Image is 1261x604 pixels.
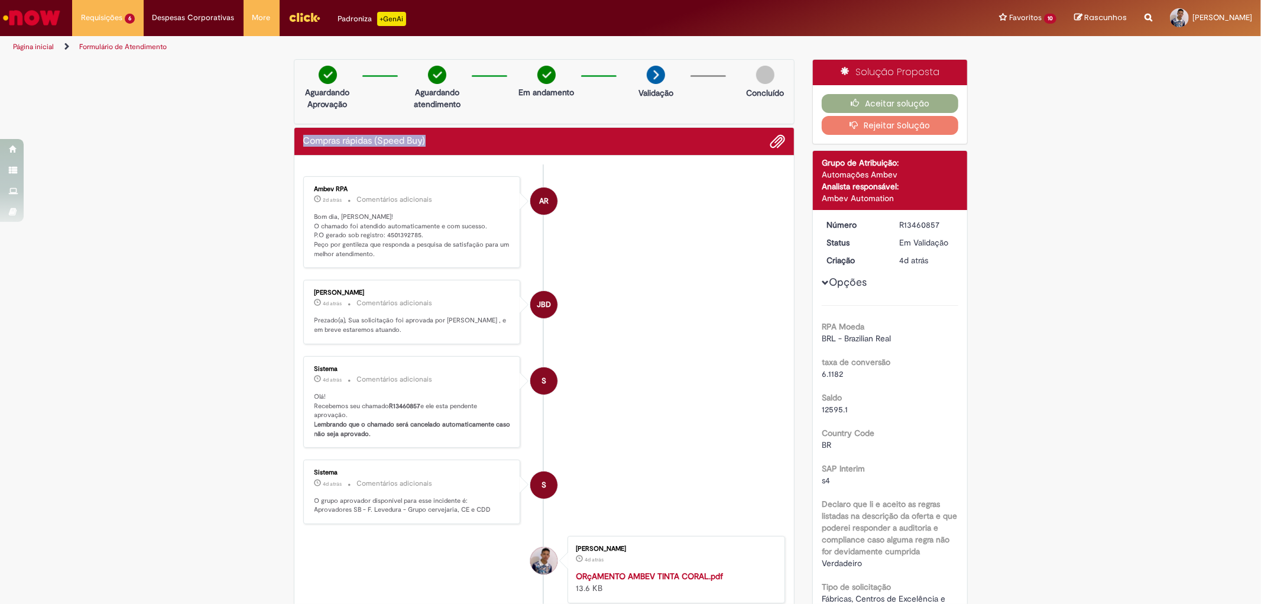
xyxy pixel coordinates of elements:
time: 29/08/2025 08:51:49 [899,255,928,266]
span: JBD [537,290,551,319]
p: Concluído [746,87,784,99]
span: Verdadeiro [822,558,862,569]
div: Sistema [315,366,511,373]
time: 30/08/2025 09:14:57 [323,196,342,204]
p: Bom dia, [PERSON_NAME]! O chamado foi atendido automaticamente e com sucesso. P.O gerado sob regi... [315,212,511,259]
span: AR [539,187,549,215]
ul: Trilhas de página [9,36,832,58]
img: click_logo_yellow_360x200.png [288,8,320,26]
p: O grupo aprovador disponível para esse incidente é: Aprovadores SB - F. Levedura - Grupo cervejar... [315,496,511,515]
time: 29/08/2025 08:52:01 [323,376,342,383]
div: Josenildo Batista De Araujo [530,291,557,318]
span: 2d atrás [323,196,342,204]
button: Rejeitar Solução [822,116,958,135]
span: 6.1182 [822,369,843,379]
div: [PERSON_NAME] [576,545,773,553]
p: Prezado(a), Sua solicitação foi aprovada por [PERSON_NAME] , e em breve estaremos atuando. [315,316,511,334]
b: Tipo de solicitação [822,582,891,592]
small: Comentários adicionais [357,195,433,205]
span: 4d atrás [323,376,342,383]
span: [PERSON_NAME] [1192,12,1252,22]
dt: Número [818,219,890,231]
span: BRL - Brazilian Real [822,333,891,344]
img: check-circle-green.png [428,66,446,84]
span: 12595.1 [822,404,848,415]
span: Rascunhos [1084,12,1127,23]
dt: Criação [818,254,890,266]
img: arrow-next.png [647,66,665,84]
span: BR [822,440,831,450]
div: [PERSON_NAME] [315,289,511,296]
p: Aguardando Aprovação [299,86,356,110]
time: 29/08/2025 08:51:57 [323,480,342,487]
span: 4d atrás [323,300,342,307]
b: R13460857 [390,402,421,411]
a: Formulário de Atendimento [79,42,167,51]
div: System [530,367,557,395]
img: img-circle-grey.png [756,66,774,84]
p: Em andamento [518,86,574,98]
b: RPA Moeda [822,321,864,332]
dt: Status [818,237,890,248]
div: 13.6 KB [576,570,773,594]
div: Analista responsável: [822,180,958,192]
img: check-circle-green.png [319,66,337,84]
div: Padroniza [338,12,406,26]
h2: Compras rápidas (Speed Buy) Histórico de tíquete [303,136,426,147]
p: Aguardando atendimento [409,86,466,110]
span: More [252,12,271,24]
small: Comentários adicionais [357,374,433,385]
img: ServiceNow [1,6,62,30]
a: Página inicial [13,42,54,51]
div: 29/08/2025 08:51:49 [899,254,954,266]
div: Sistema [315,469,511,476]
small: Comentários adicionais [357,479,433,489]
b: Declaro que li e aceito as regras listadas na descrição da oferta e que poderei responder a audit... [822,499,957,557]
p: Olá! Recebemos seu chamado e ele esta pendente aprovação. [315,392,511,439]
button: Aceitar solução [822,94,958,113]
div: Ambev RPA [315,186,511,193]
span: S [542,367,546,395]
span: Despesas Corporativas [153,12,235,24]
div: Luiz Andre Morais De Freitas [530,547,557,574]
small: Comentários adicionais [357,298,433,308]
time: 29/08/2025 08:51:36 [585,556,604,563]
div: System [530,471,557,499]
span: Requisições [81,12,122,24]
span: 10 [1044,14,1056,24]
div: Solução Proposta [813,60,967,85]
div: Automações Ambev [822,169,958,180]
span: 4d atrás [323,480,342,487]
b: Saldo [822,392,842,403]
div: Em Validação [899,237,954,248]
time: 29/08/2025 08:54:47 [323,300,342,307]
span: 4d atrás [899,255,928,266]
p: +GenAi [377,12,406,26]
span: 6 [125,14,135,24]
span: s4 [822,475,830,486]
b: taxa de conversão [822,357,890,367]
p: Validação [638,87,673,99]
a: ORçAMENTO AMBEV TINTA CORAL.pdf [576,571,723,582]
div: Ambev RPA [530,188,557,215]
img: check-circle-green.png [537,66,556,84]
div: Ambev Automation [822,192,958,204]
span: S [542,471,546,499]
b: SAP Interim [822,463,865,474]
button: Adicionar anexos [770,134,785,149]
div: Grupo de Atribuição: [822,157,958,169]
a: Rascunhos [1074,12,1127,24]
span: 4d atrás [585,556,604,563]
span: Favoritos [1009,12,1042,24]
b: Lembrando que o chamado será cancelado automaticamente caso não seja aprovado. [315,420,513,438]
b: Country Code [822,428,874,438]
div: R13460857 [899,219,954,231]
